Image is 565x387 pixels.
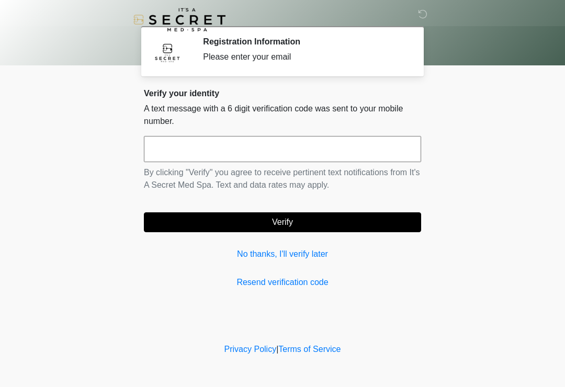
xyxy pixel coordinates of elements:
img: It's A Secret Med Spa Logo [133,8,225,31]
h2: Verify your identity [144,88,421,98]
p: By clicking "Verify" you agree to receive pertinent text notifications from It's A Secret Med Spa... [144,166,421,191]
a: No thanks, I'll verify later [144,248,421,260]
button: Verify [144,212,421,232]
a: | [276,345,278,354]
div: Please enter your email [203,51,405,63]
p: A text message with a 6 digit verification code was sent to your mobile number. [144,103,421,128]
a: Resend verification code [144,276,421,289]
img: Agent Avatar [152,37,183,68]
a: Privacy Policy [224,345,277,354]
h2: Registration Information [203,37,405,47]
a: Terms of Service [278,345,341,354]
